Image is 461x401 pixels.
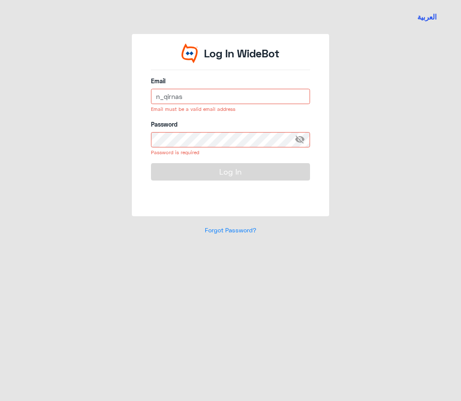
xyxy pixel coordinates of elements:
a: Switch language [412,6,442,28]
img: Widebot Logo [182,43,198,63]
p: Log In WideBot [204,45,279,62]
span: visibility_off [295,132,310,147]
button: العربية [417,12,437,23]
input: Enter your email here... [151,89,310,104]
a: Forgot Password? [205,226,256,234]
label: Email [151,76,310,85]
small: Email must be a valid email address [151,106,235,112]
label: Password [151,120,310,129]
button: Log In [151,163,310,180]
small: Password is required [151,150,199,155]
